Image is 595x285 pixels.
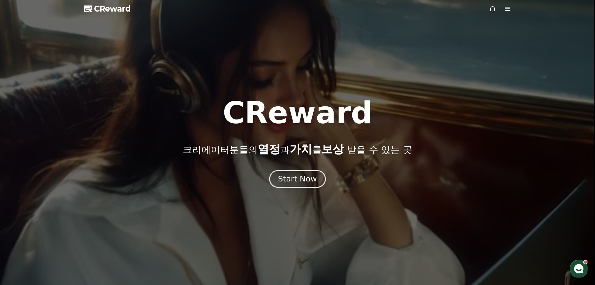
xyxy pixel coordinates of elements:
[2,198,41,214] a: 홈
[57,208,65,213] span: 대화
[20,208,23,213] span: 홈
[223,98,372,128] h1: CReward
[270,177,325,183] a: Start Now
[258,143,280,155] span: 열정
[41,198,81,214] a: 대화
[94,4,131,14] span: CReward
[269,170,326,188] button: Start Now
[84,4,131,14] a: CReward
[290,143,312,155] span: 가치
[278,174,317,184] div: Start Now
[321,143,344,155] span: 보상
[97,208,104,213] span: 설정
[81,198,120,214] a: 설정
[183,143,412,155] p: 크리에이터분들의 과 를 받을 수 있는 곳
